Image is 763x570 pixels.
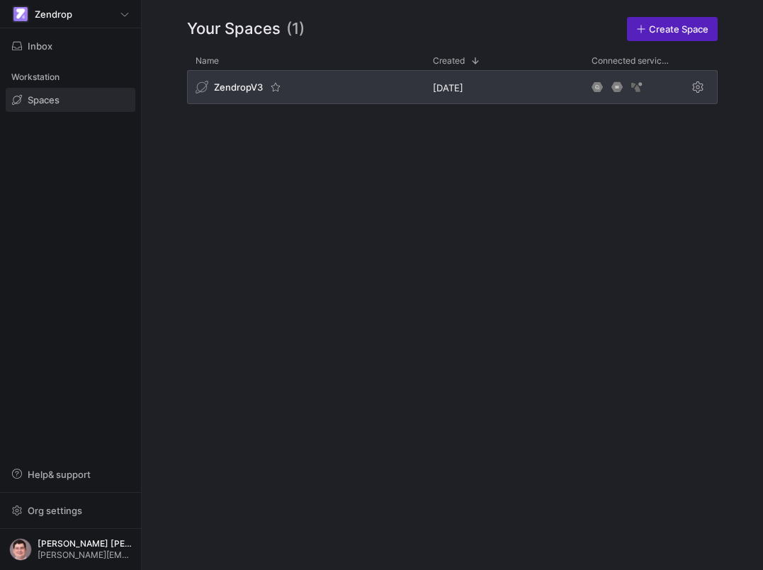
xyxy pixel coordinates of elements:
span: ZendropV3 [214,81,263,93]
a: Spaces [6,88,135,112]
span: Spaces [28,94,60,106]
span: (1) [286,17,305,41]
span: [PERSON_NAME] [PERSON_NAME] [PERSON_NAME] [38,539,132,549]
a: Create Space [627,17,718,41]
div: Press SPACE to select this row. [187,70,718,110]
img: https://storage.googleapis.com/y42-prod-data-exchange/images/qZXOSqkTtPuVcXVzF40oUlM07HVTwZXfPK0U... [13,7,28,21]
span: Created [433,56,465,66]
button: https://storage.googleapis.com/y42-prod-data-exchange/images/G2kHvxVlt02YItTmblwfhPy4mK5SfUxFU6Tr... [6,535,135,564]
span: Zendrop [35,8,72,20]
div: Workstation [6,67,135,88]
span: [PERSON_NAME][EMAIL_ADDRESS][DOMAIN_NAME] [38,550,132,560]
a: Org settings [6,506,135,518]
button: Help& support [6,462,135,486]
img: https://storage.googleapis.com/y42-prod-data-exchange/images/G2kHvxVlt02YItTmblwfhPy4mK5SfUxFU6Tr... [9,538,32,561]
span: Name [196,56,219,66]
span: [DATE] [433,82,463,93]
span: Connected services [592,56,669,66]
span: Create Space [649,23,708,35]
span: Help & support [28,469,91,480]
button: Org settings [6,498,135,523]
button: Inbox [6,34,135,58]
span: Org settings [28,505,82,516]
span: Your Spaces [187,17,281,41]
span: Inbox [28,40,52,52]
